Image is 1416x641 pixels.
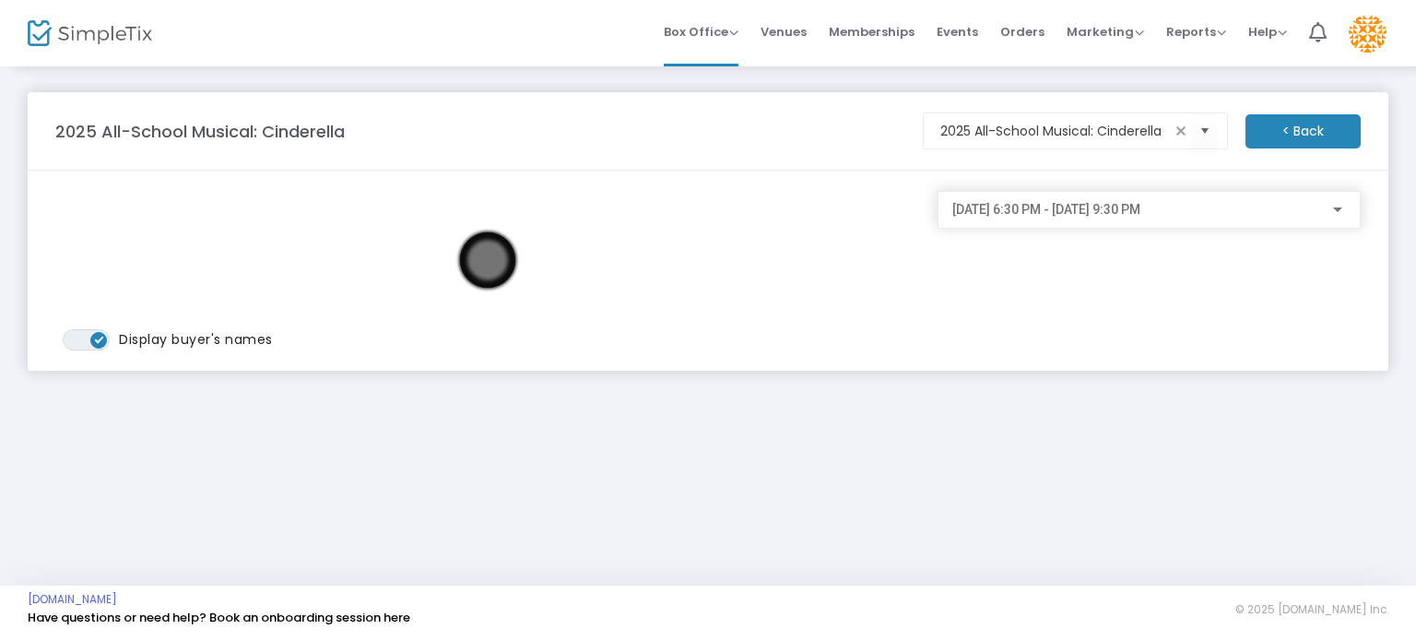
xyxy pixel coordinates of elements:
span: Events [937,8,978,55]
span: Memberships [829,8,914,55]
span: Orders [1000,8,1044,55]
a: [DOMAIN_NAME] [28,592,117,607]
span: clear [1170,120,1192,142]
span: Box Office [664,23,738,41]
button: Select [1192,113,1218,150]
a: Have questions or need help? Book an onboarding session here [28,609,410,626]
span: © 2025 [DOMAIN_NAME] Inc. [1235,602,1388,617]
span: Venues [761,8,807,55]
span: Display buyer's names [119,330,273,349]
span: [DATE] 6:30 PM - [DATE] 9:30 PM [952,202,1140,217]
span: Help [1248,23,1287,41]
m-panel-title: 2025 All-School Musical: Cinderella [55,119,345,144]
span: Reports [1166,23,1226,41]
span: Marketing [1067,23,1144,41]
iframe: seating chart [55,191,920,329]
span: ON [95,334,104,343]
m-button: < Back [1245,114,1361,148]
input: Select an event [940,122,1170,141]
